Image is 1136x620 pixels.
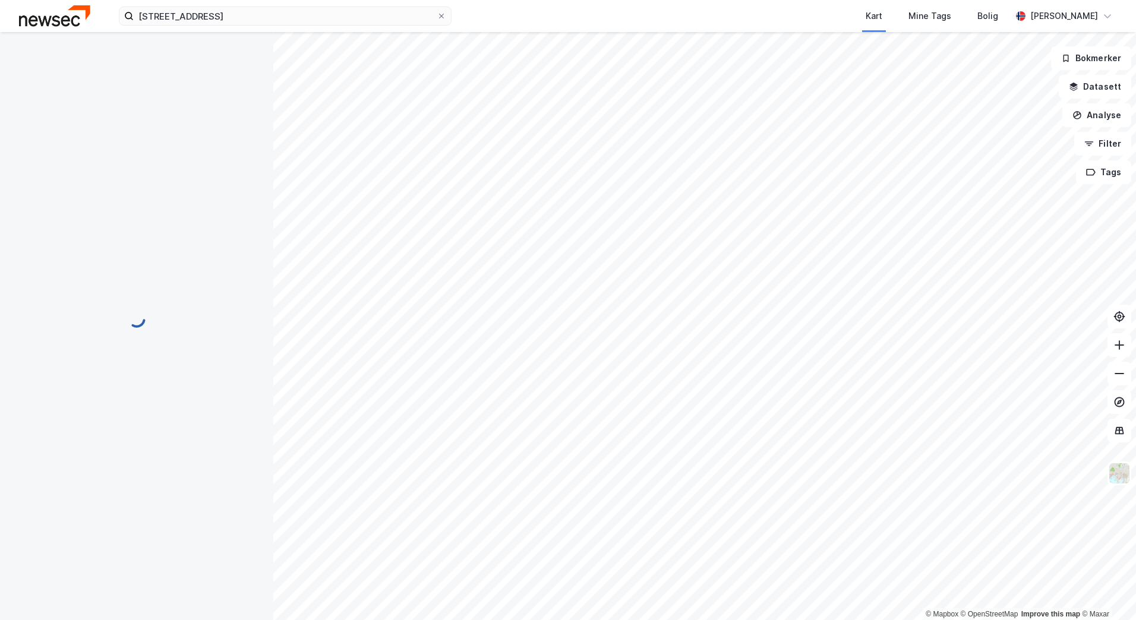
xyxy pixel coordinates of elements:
a: Mapbox [926,610,958,618]
button: Analyse [1062,103,1131,127]
button: Datasett [1059,75,1131,99]
input: Søk på adresse, matrikkel, gårdeiere, leietakere eller personer [134,7,437,25]
div: Kart [866,9,882,23]
button: Filter [1074,132,1131,156]
a: OpenStreetMap [961,610,1018,618]
div: Bolig [977,9,998,23]
div: Kontrollprogram for chat [1077,563,1136,620]
button: Bokmerker [1051,46,1131,70]
a: Improve this map [1021,610,1080,618]
div: [PERSON_NAME] [1030,9,1098,23]
img: newsec-logo.f6e21ccffca1b3a03d2d.png [19,5,90,26]
iframe: Chat Widget [1077,563,1136,620]
img: spinner.a6d8c91a73a9ac5275cf975e30b51cfb.svg [127,309,146,328]
img: Z [1108,462,1131,485]
div: Mine Tags [908,9,951,23]
button: Tags [1076,160,1131,184]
